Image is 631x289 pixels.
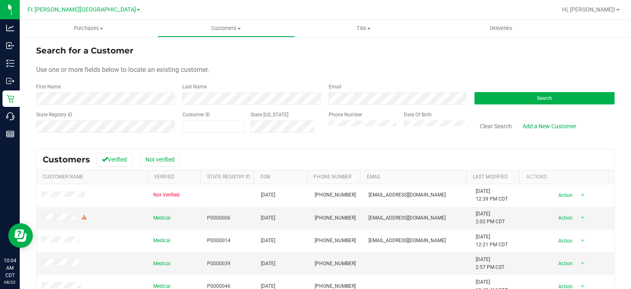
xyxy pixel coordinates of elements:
[153,214,170,222] span: Medical
[261,214,275,222] span: [DATE]
[140,153,180,166] button: Not verified
[6,95,14,103] inline-svg: Retail
[315,214,356,222] span: [PHONE_NUMBER]
[36,46,134,55] span: Search for a Customer
[315,237,356,245] span: [PHONE_NUMBER]
[6,59,14,67] inline-svg: Inventory
[4,279,16,285] p: 08/22
[6,112,14,120] inline-svg: Call Center
[367,174,381,180] a: Email
[551,190,578,201] span: Action
[313,174,351,180] a: Phone Number
[551,258,578,269] span: Action
[6,130,14,138] inline-svg: Reports
[295,25,432,32] span: Tills
[368,191,446,199] span: [EMAIL_ADDRESS][DOMAIN_NAME]
[476,256,504,271] span: [DATE] 2:57 PM CST
[578,212,588,224] span: select
[476,187,508,203] span: [DATE] 12:39 PM CDT
[207,174,250,180] a: State Registry Id
[6,77,14,85] inline-svg: Outbound
[476,210,505,226] span: [DATE] 2:02 PM CDT
[154,174,175,180] a: Verified
[251,111,288,118] label: State [US_STATE]
[8,223,33,248] iframe: Resource center
[474,119,517,133] button: Clear Search
[368,214,446,222] span: [EMAIL_ADDRESS][DOMAIN_NAME]
[474,92,615,104] button: Search
[6,24,14,32] inline-svg: Analytics
[404,111,432,118] label: Date Of Birth
[578,235,588,247] span: select
[261,237,275,245] span: [DATE]
[537,95,552,101] span: Search
[207,237,230,245] span: P0000014
[43,174,83,180] a: Customer Name
[153,191,180,199] span: Not Verified
[260,174,270,180] a: DOB
[153,260,170,268] span: Medical
[315,260,356,268] span: [PHONE_NUMBER]
[551,212,578,224] span: Action
[295,20,433,37] a: Tills
[182,83,207,90] label: Last Name
[551,235,578,247] span: Action
[315,191,356,199] span: [PHONE_NUMBER]
[36,66,209,74] span: Use one or more fields below to locate an existing customer.
[479,25,523,32] span: Deliveries
[473,174,508,180] a: Last Modified
[329,83,341,90] label: Email
[368,237,446,245] span: [EMAIL_ADDRESS][DOMAIN_NAME]
[578,258,588,269] span: select
[6,42,14,50] inline-svg: Inbound
[329,111,362,118] label: Phone Number
[432,20,570,37] a: Deliveries
[207,260,230,268] span: P0000039
[562,6,615,13] span: Hi, [PERSON_NAME]!
[36,111,72,118] label: State Registry ID
[20,20,157,37] a: Purchases
[158,25,295,32] span: Customers
[207,214,230,222] span: P0000006
[261,191,275,199] span: [DATE]
[578,190,588,201] span: select
[97,153,132,166] button: Verified
[36,83,61,90] label: First Name
[20,25,157,32] span: Purchases
[81,214,88,222] div: Warning - Level 2
[261,260,275,268] span: [DATE]
[476,233,508,249] span: [DATE] 12:21 PM CDT
[526,174,605,180] div: Actions
[43,155,90,164] span: Customers
[153,237,170,245] span: Medical
[182,111,210,118] label: Customer ID
[517,119,582,133] a: Add a New Customer
[28,6,136,13] span: Ft [PERSON_NAME][GEOGRAPHIC_DATA]
[157,20,295,37] a: Customers
[4,257,16,279] p: 10:04 AM CDT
